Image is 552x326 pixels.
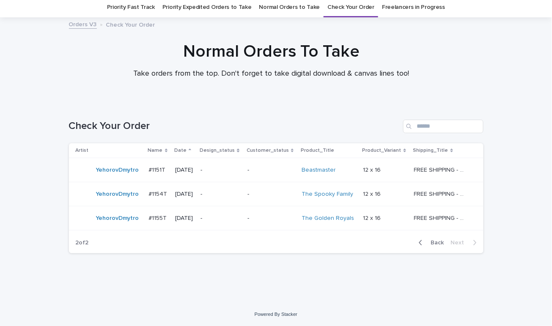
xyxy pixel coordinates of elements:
p: FREE SHIPPING - preview in 1-2 business days, after your approval delivery will take 5-10 b.d. [414,165,469,174]
tr: YehorovDmytro #1154T#1154T [DATE]--The Spooky Family 12 x 1612 x 16 FREE SHIPPING - preview in 1-... [69,182,483,206]
p: 12 x 16 [363,165,383,174]
p: [DATE] [175,191,194,198]
button: Back [412,239,448,247]
p: Name [148,146,163,155]
input: Search [403,120,483,133]
p: - [247,215,295,222]
p: Check Your Order [106,19,155,29]
p: Take orders from the top. Don't forget to take digital download & canvas lines too! [102,69,440,79]
p: [DATE] [175,167,194,174]
a: YehorovDmytro [96,167,139,174]
p: Shipping_Title [413,146,448,155]
p: Product_Title [301,146,334,155]
p: - [200,215,241,222]
p: Artist [76,146,89,155]
a: The Spooky Family [302,191,353,198]
p: #1154T [149,189,169,198]
p: 12 x 16 [363,213,383,222]
span: Next [451,240,470,246]
p: - [247,191,295,198]
a: Orders V3 [69,19,97,29]
p: 12 x 16 [363,189,383,198]
p: FREE SHIPPING - preview in 1-2 business days, after your approval delivery will take 5-10 b.d. [414,213,469,222]
p: - [200,167,241,174]
a: YehorovDmytro [96,215,139,222]
p: #1151T [149,165,168,174]
p: Customer_status [247,146,289,155]
p: Date [174,146,187,155]
p: #1155T [149,213,169,222]
a: Powered By Stacker [255,312,297,317]
h1: Check Your Order [69,120,400,132]
a: YehorovDmytro [96,191,139,198]
tr: YehorovDmytro #1151T#1151T [DATE]--Beastmaster 12 x 1612 x 16 FREE SHIPPING - preview in 1-2 busi... [69,158,483,182]
a: Beastmaster [302,167,336,174]
p: - [247,167,295,174]
p: Product_Variant [363,146,401,155]
p: - [200,191,241,198]
span: Back [426,240,444,246]
p: Design_status [200,146,235,155]
p: 2 of 2 [69,233,96,253]
h1: Normal Orders To Take [64,41,478,62]
tr: YehorovDmytro #1155T#1155T [DATE]--The Golden Royals 12 x 1612 x 16 FREE SHIPPING - preview in 1-... [69,206,483,230]
button: Next [448,239,483,247]
p: [DATE] [175,215,194,222]
p: FREE SHIPPING - preview in 1-2 business days, after your approval delivery will take 5-10 b.d. [414,189,469,198]
a: The Golden Royals [302,215,354,222]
